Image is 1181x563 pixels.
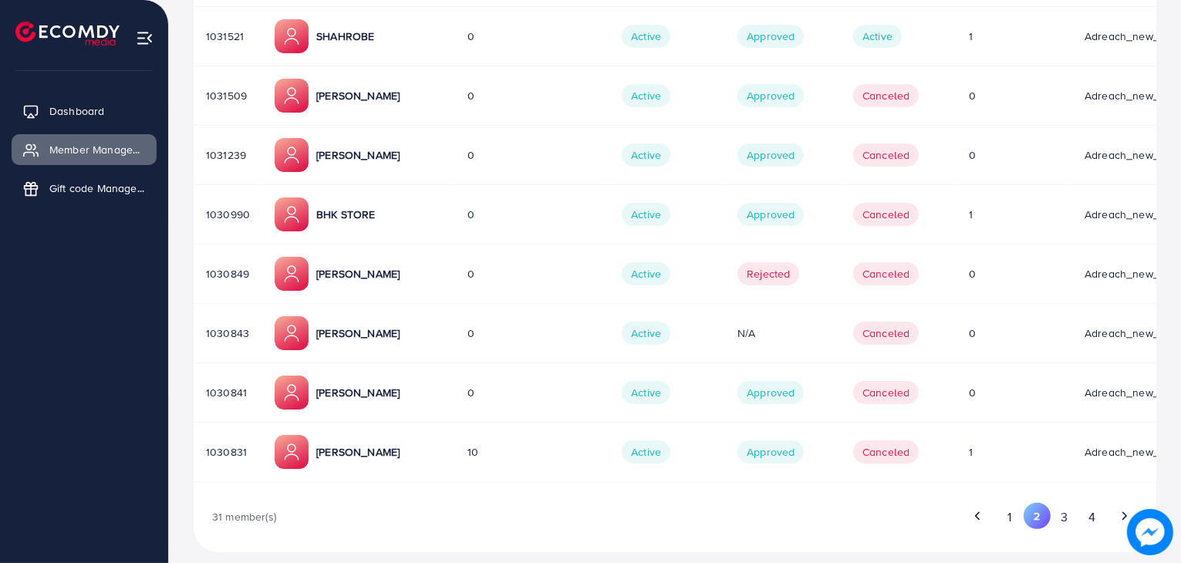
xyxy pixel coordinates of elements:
[1024,503,1051,529] button: Go to page 2
[996,503,1023,531] button: Go to page 1
[622,203,670,226] span: Active
[275,19,309,53] img: ic-member-manager.00abd3e0.svg
[316,265,400,283] p: [PERSON_NAME]
[622,262,670,285] span: Active
[212,509,276,524] span: 31 member(s)
[853,262,919,285] span: canceled
[969,444,973,460] span: 1
[206,385,247,400] span: 1030841
[1127,509,1173,555] img: image
[1078,503,1106,531] button: Go to page 4
[49,180,145,196] span: Gift code Management
[737,381,804,404] span: Approved
[275,197,309,231] img: ic-member-manager.00abd3e0.svg
[12,96,157,126] a: Dashboard
[969,29,973,44] span: 1
[737,203,804,226] span: Approved
[622,84,670,107] span: Active
[49,103,104,119] span: Dashboard
[853,143,919,167] span: canceled
[969,207,973,222] span: 1
[206,444,247,460] span: 1030831
[206,29,244,44] span: 1031521
[206,147,246,163] span: 1031239
[853,322,919,345] span: canceled
[12,173,157,204] a: Gift code Management
[969,325,976,341] span: 0
[853,440,919,464] span: canceled
[206,88,247,103] span: 1031509
[206,207,250,222] span: 1030990
[675,503,1138,531] ul: Pagination
[275,316,309,350] img: ic-member-manager.00abd3e0.svg
[964,503,991,529] button: Go to previous page
[622,322,670,345] span: Active
[969,88,976,103] span: 0
[275,376,309,410] img: ic-member-manager.00abd3e0.svg
[275,138,309,172] img: ic-member-manager.00abd3e0.svg
[15,22,120,46] img: logo
[467,147,474,163] span: 0
[316,443,400,461] p: [PERSON_NAME]
[737,143,804,167] span: Approved
[467,325,474,341] span: 0
[853,25,902,48] span: Active
[737,84,804,107] span: Approved
[206,325,249,341] span: 1030843
[622,381,670,404] span: Active
[622,25,670,48] span: Active
[467,207,474,222] span: 0
[136,29,154,47] img: menu
[316,383,400,402] p: [PERSON_NAME]
[467,29,474,44] span: 0
[467,88,474,103] span: 0
[969,147,976,163] span: 0
[275,435,309,469] img: ic-member-manager.00abd3e0.svg
[49,142,145,157] span: Member Management
[737,262,799,285] span: Rejected
[316,146,400,164] p: [PERSON_NAME]
[206,266,249,281] span: 1030849
[316,324,400,342] p: [PERSON_NAME]
[737,440,804,464] span: Approved
[853,84,919,107] span: canceled
[969,385,976,400] span: 0
[316,86,400,105] p: [PERSON_NAME]
[316,27,374,46] p: SHAHROBE
[737,325,755,341] span: N/A
[1111,503,1138,529] button: Go to next page
[1051,503,1078,531] button: Go to page 3
[969,266,976,281] span: 0
[467,266,474,281] span: 0
[853,381,919,404] span: canceled
[12,134,157,165] a: Member Management
[316,205,375,224] p: BHK STORE
[467,385,474,400] span: 0
[275,79,309,113] img: ic-member-manager.00abd3e0.svg
[853,203,919,226] span: canceled
[622,143,670,167] span: Active
[467,444,478,460] span: 10
[737,25,804,48] span: Approved
[275,257,309,291] img: ic-member-manager.00abd3e0.svg
[622,440,670,464] span: Active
